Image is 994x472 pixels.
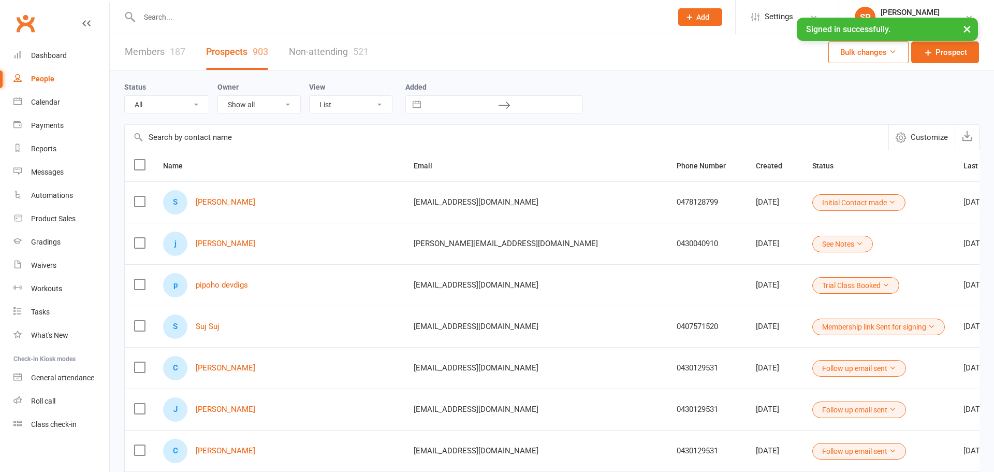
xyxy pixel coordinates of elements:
[812,160,845,172] button: Status
[13,413,109,436] a: Class kiosk mode
[13,231,109,254] a: Gradings
[12,10,38,36] a: Clubworx
[765,5,793,28] span: Settings
[124,83,146,91] label: Status
[911,41,979,63] a: Prospect
[407,96,426,113] button: Interact with the calendar and add the check-in date for your trip.
[414,234,598,253] span: [PERSON_NAME][EMAIL_ADDRESS][DOMAIN_NAME]
[196,281,248,290] a: pipoho devdigs
[31,75,54,83] div: People
[958,18,976,40] button: ×
[414,358,538,378] span: [EMAIL_ADDRESS][DOMAIN_NAME]
[414,399,538,419] span: [EMAIL_ADDRESS][DOMAIN_NAME]
[677,160,737,172] button: Phone Number
[13,184,109,207] a: Automations
[414,192,538,212] span: [EMAIL_ADDRESS][DOMAIN_NAME]
[414,275,538,295] span: [EMAIL_ADDRESS][DOMAIN_NAME]
[13,254,109,277] a: Waivers
[677,364,737,373] div: 0430129531
[163,160,194,172] button: Name
[196,239,255,248] a: [PERSON_NAME]
[828,41,909,63] button: Bulk changes
[31,331,68,339] div: What's New
[812,277,899,294] button: Trial Class Booked
[812,236,873,252] button: See Notes
[855,7,875,27] div: SP
[31,191,73,199] div: Automations
[196,405,255,414] a: [PERSON_NAME]
[756,162,794,170] span: Created
[31,420,77,428] div: Class check-in
[163,439,187,463] div: C
[405,83,583,91] label: Added
[756,281,794,290] div: [DATE]
[31,98,60,106] div: Calendar
[677,405,737,414] div: 0430129531
[806,24,890,34] span: Signed in successfully.
[756,364,794,373] div: [DATE]
[756,239,794,248] div: [DATE]
[163,397,187,422] div: J
[888,125,955,150] button: Customize
[125,34,185,70] a: Members187
[31,261,56,269] div: Waivers
[196,447,255,455] a: [PERSON_NAME]
[13,207,109,231] a: Product Sales
[696,13,709,21] span: Add
[163,232,187,256] div: j
[31,238,61,246] div: Gradings
[163,356,187,380] div: C
[812,162,845,170] span: Status
[13,390,109,413] a: Roll call
[911,131,948,144] span: Customize
[196,322,220,331] a: Suj Suj
[196,198,255,207] a: [PERSON_NAME]
[677,322,737,331] div: 0407571520
[206,34,268,70] a: Prospects903
[31,51,67,60] div: Dashboard
[136,10,665,24] input: Search...
[13,301,109,324] a: Tasks
[935,46,967,59] span: Prospect
[13,161,109,184] a: Messages
[13,137,109,161] a: Reports
[13,91,109,114] a: Calendar
[31,214,76,223] div: Product Sales
[756,160,794,172] button: Created
[677,447,737,455] div: 0430129531
[13,67,109,91] a: People
[13,366,109,390] a: General attendance kiosk mode
[13,114,109,137] a: Payments
[163,273,187,297] div: p
[881,8,940,17] div: [PERSON_NAME]
[812,194,905,211] button: Initial Contact made
[13,44,109,67] a: Dashboard
[31,168,64,176] div: Messages
[309,83,325,91] label: View
[217,83,239,91] label: Owner
[163,314,187,339] div: S
[13,324,109,347] a: What's New
[414,317,538,336] span: [EMAIL_ADDRESS][DOMAIN_NAME]
[756,447,794,455] div: [DATE]
[31,397,55,405] div: Roll call
[253,46,268,57] div: 903
[756,405,794,414] div: [DATE]
[31,121,64,130] div: Payments
[163,190,187,214] div: S
[812,443,906,460] button: Follow up email sent
[756,198,794,207] div: [DATE]
[414,162,444,170] span: Email
[414,441,538,461] span: [EMAIL_ADDRESS][DOMAIN_NAME]
[170,46,185,57] div: 187
[31,145,56,153] div: Reports
[677,198,737,207] div: 0478128799
[756,322,794,331] div: [DATE]
[31,308,50,316] div: Tasks
[353,46,369,57] div: 521
[414,160,444,172] button: Email
[289,34,369,70] a: Non-attending521
[196,364,255,373] a: [PERSON_NAME]
[125,125,888,150] input: Search by contact name
[163,162,194,170] span: Name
